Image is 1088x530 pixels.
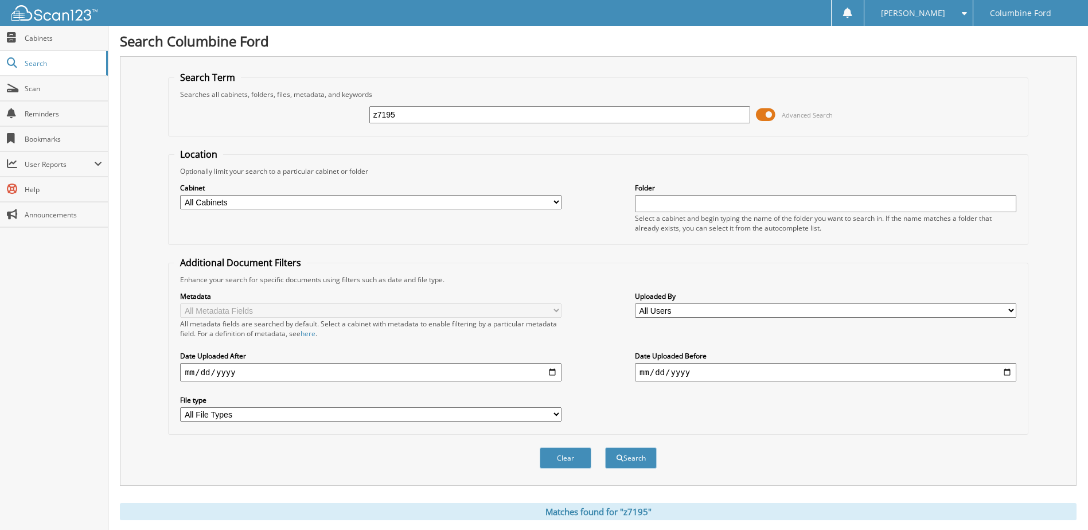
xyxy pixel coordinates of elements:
[174,256,307,269] legend: Additional Document Filters
[174,148,223,161] legend: Location
[120,32,1077,50] h1: Search Columbine Ford
[25,134,102,144] span: Bookmarks
[25,109,102,119] span: Reminders
[990,10,1051,17] span: Columbine Ford
[25,210,102,220] span: Announcements
[301,329,315,338] a: here
[635,363,1016,381] input: end
[180,351,561,361] label: Date Uploaded After
[25,33,102,43] span: Cabinets
[635,183,1016,193] label: Folder
[180,183,561,193] label: Cabinet
[180,291,561,301] label: Metadata
[25,159,94,169] span: User Reports
[180,395,561,405] label: File type
[782,111,833,119] span: Advanced Search
[25,59,100,68] span: Search
[174,89,1021,99] div: Searches all cabinets, folders, files, metadata, and keywords
[635,213,1016,233] div: Select a cabinet and begin typing the name of the folder you want to search in. If the name match...
[174,166,1021,176] div: Optionally limit your search to a particular cabinet or folder
[174,71,241,84] legend: Search Term
[605,447,657,469] button: Search
[120,503,1077,520] div: Matches found for "z7195"
[180,363,561,381] input: start
[174,275,1021,285] div: Enhance your search for specific documents using filters such as date and file type.
[635,351,1016,361] label: Date Uploaded Before
[180,319,561,338] div: All metadata fields are searched by default. Select a cabinet with metadata to enable filtering b...
[25,84,102,93] span: Scan
[635,291,1016,301] label: Uploaded By
[540,447,591,469] button: Clear
[881,10,945,17] span: [PERSON_NAME]
[11,5,98,21] img: scan123-logo-white.svg
[25,185,102,194] span: Help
